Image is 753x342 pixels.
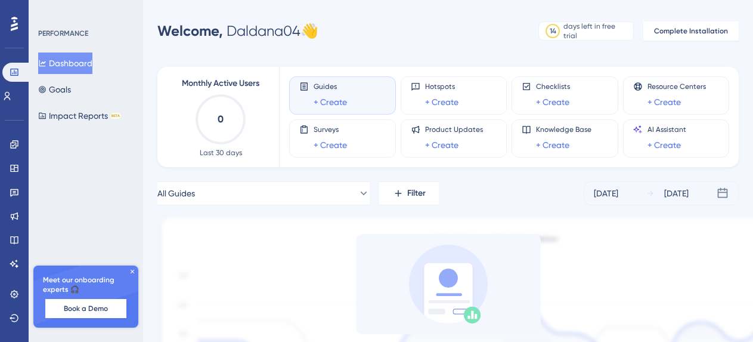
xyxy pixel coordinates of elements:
[647,82,706,91] span: Resource Centers
[38,29,88,38] div: PERFORMANCE
[536,82,570,91] span: Checklists
[38,79,71,100] button: Goals
[647,138,681,152] a: + Create
[157,186,195,201] span: All Guides
[314,125,347,134] span: Surveys
[643,21,739,41] button: Complete Installation
[654,26,728,36] span: Complete Installation
[43,275,129,294] span: Meet our onboarding experts 🎧
[157,21,318,41] div: Daldana04 👋
[425,138,458,152] a: + Create
[314,138,347,152] a: + Create
[157,22,223,39] span: Welcome,
[182,76,259,91] span: Monthly Active Users
[379,181,439,205] button: Filter
[563,21,630,41] div: days left in free trial
[647,95,681,109] a: + Create
[425,125,483,134] span: Product Updates
[664,186,689,201] div: [DATE]
[157,181,370,205] button: All Guides
[536,95,569,109] a: + Create
[314,82,347,91] span: Guides
[45,299,126,318] button: Book a Demo
[594,186,618,201] div: [DATE]
[536,138,569,152] a: + Create
[200,148,242,158] span: Last 30 days
[218,113,224,125] text: 0
[536,125,591,134] span: Knowledge Base
[425,82,458,91] span: Hotspots
[647,125,686,134] span: AI Assistant
[314,95,347,109] a: + Create
[550,26,556,36] div: 14
[38,53,92,74] button: Dashboard
[407,186,426,201] span: Filter
[110,113,121,119] div: BETA
[64,304,108,313] span: Book a Demo
[425,95,458,109] a: + Create
[38,105,121,127] button: Impact ReportsBETA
